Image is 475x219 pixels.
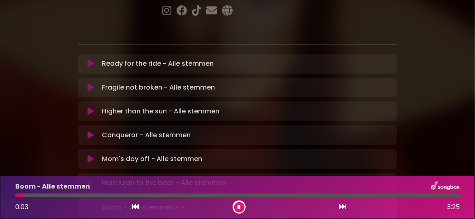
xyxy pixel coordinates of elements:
span: 0:03 [15,202,28,212]
img: songbox-logo-white.png [431,181,460,192]
p: Higher than the sun - Alle stemmen [102,106,219,116]
span: 3:25 [447,202,460,212]
p: Mom's day off - Alle stemmen [102,154,202,164]
p: Conqueror - Alle stemmen [102,130,191,140]
p: Boom - Alle stemmen [15,182,90,191]
p: Ready for the ride - Alle stemmen [102,59,214,69]
p: Fragile not broken - Alle stemmen [102,83,215,92]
